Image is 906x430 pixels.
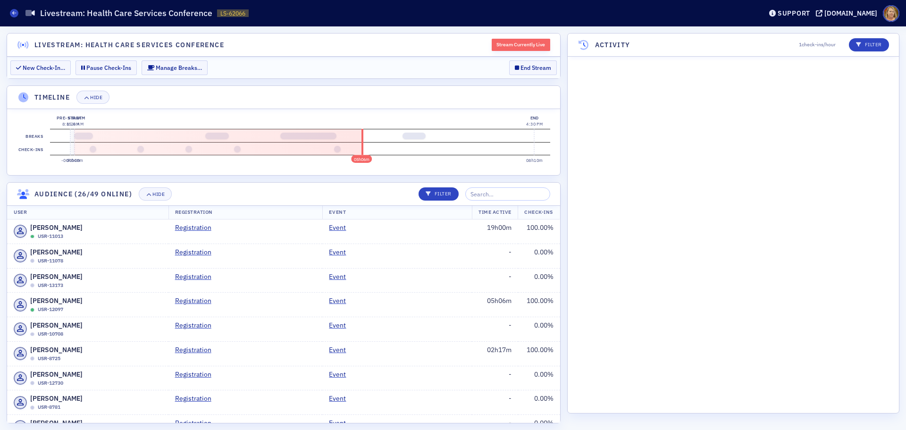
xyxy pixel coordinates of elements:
[472,219,518,244] td: 19h00m
[30,394,83,404] span: [PERSON_NAME]
[30,320,83,330] span: [PERSON_NAME]
[472,366,518,390] td: -
[67,121,84,126] time: 8:20 AM
[472,293,518,317] td: 05h06m
[816,10,881,17] button: [DOMAIN_NAME]
[329,394,353,404] a: Event
[10,60,71,75] button: New Check-In…
[518,390,560,415] td: 0.00 %
[30,405,34,410] div: Offline
[38,404,60,411] span: USR-8781
[518,317,560,342] td: 0.00 %
[799,41,836,49] span: 1 check-ins/hour
[30,418,83,428] span: [PERSON_NAME]
[472,268,518,293] td: -
[7,205,168,219] th: User
[419,187,459,201] button: Filter
[30,332,34,337] div: Offline
[142,60,208,75] button: Manage Breaks…
[38,282,63,289] span: USR-13173
[322,205,472,219] th: Event
[329,272,353,282] a: Event
[30,272,83,282] span: [PERSON_NAME]
[526,115,543,121] div: End
[526,121,543,126] time: 4:30 PM
[518,219,560,244] td: 100.00 %
[67,158,84,163] time: 00h00m
[139,187,172,201] button: Hide
[778,9,810,17] div: Support
[856,41,882,49] p: Filter
[30,259,34,263] div: Offline
[329,296,353,306] a: Event
[518,244,560,268] td: 0.00 %
[62,121,79,126] time: 8:15 AM
[30,370,83,379] span: [PERSON_NAME]
[518,366,560,390] td: 0.00 %
[472,205,518,219] th: Time Active
[30,223,83,233] span: [PERSON_NAME]
[509,60,557,75] button: End Stream
[329,320,353,330] a: Event
[30,345,83,355] span: [PERSON_NAME]
[472,317,518,342] td: -
[426,190,452,198] p: Filter
[175,247,218,257] a: Registration
[329,223,353,233] a: Event
[38,257,63,265] span: USR-11078
[175,320,218,330] a: Registration
[30,296,83,306] span: [PERSON_NAME]
[30,356,34,361] div: Offline
[883,5,899,22] span: Profile
[175,370,218,379] a: Registration
[38,379,63,387] span: USR-12730
[168,205,323,219] th: Registration
[30,235,34,239] div: Online
[175,272,218,282] a: Registration
[472,341,518,366] td: 02h17m
[465,187,550,201] input: Search…
[175,418,218,428] a: Registration
[34,93,70,102] h4: Timeline
[329,345,353,355] a: Event
[61,158,80,163] time: -00h04m
[220,9,245,17] span: LS-62066
[57,115,85,121] div: Pre-stream
[526,158,543,163] time: 08h10m
[38,233,63,240] span: USR-11013
[175,296,218,306] a: Registration
[595,40,630,50] h4: Activity
[75,60,137,75] button: Pause Check-Ins
[518,293,560,317] td: 100.00 %
[152,192,165,197] div: Hide
[175,345,218,355] a: Registration
[38,330,63,338] span: USR-10708
[472,244,518,268] td: -
[30,308,34,312] div: Online
[175,394,218,404] a: Registration
[518,341,560,366] td: 100.00 %
[329,418,353,428] a: Event
[175,223,218,233] a: Registration
[24,129,45,143] label: Breaks
[67,115,84,121] div: Start
[38,355,60,363] span: USR-8725
[40,8,212,19] h1: Livestream: Health Care Services Conference
[38,306,63,313] span: USR-12097
[34,40,224,50] h4: Livestream: Health Care Services Conference
[824,9,877,17] div: [DOMAIN_NAME]
[354,157,369,162] time: 05h06m
[472,390,518,415] td: -
[329,370,353,379] a: Event
[518,205,560,219] th: Check-Ins
[30,283,34,287] div: Offline
[76,91,109,104] button: Hide
[329,247,353,257] a: Event
[30,247,83,257] span: [PERSON_NAME]
[30,381,34,385] div: Offline
[849,38,889,51] button: Filter
[492,39,550,51] div: Stream Currently Live
[34,189,132,199] h4: Audience (26/49 online)
[90,95,102,100] div: Hide
[518,268,560,293] td: 0.00 %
